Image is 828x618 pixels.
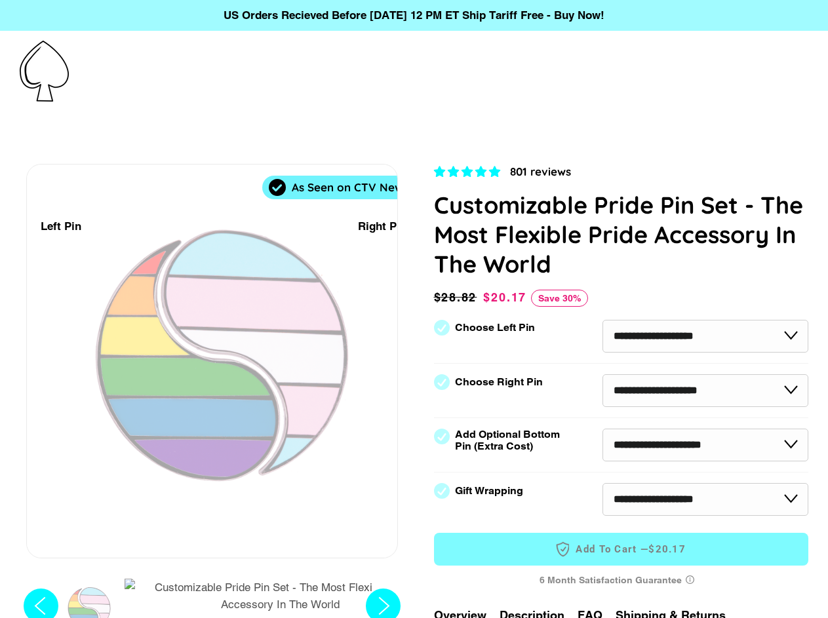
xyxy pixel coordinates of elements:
label: Choose Left Pin [455,322,535,334]
span: Add to Cart — [454,541,789,558]
img: Customizable Pride Pin Set - The Most Flexible Pride Accessory In The World [125,579,436,613]
img: Pin-Ace [20,41,69,102]
span: 4.83 stars [434,165,503,178]
button: Add to Cart —$20.17 [434,533,809,566]
label: Choose Right Pin [455,376,543,388]
label: Gift Wrapping [455,485,523,497]
div: Right Pin [358,218,406,235]
span: 801 reviews [510,164,571,178]
label: Add Optional Bottom Pin (Extra Cost) [455,429,565,452]
span: $20.17 [648,543,686,556]
span: Save 30% [531,290,588,307]
div: 6 Month Satisfaction Guarantee [434,568,809,592]
h1: Customizable Pride Pin Set - The Most Flexible Pride Accessory In The World [434,190,809,279]
span: $20.17 [483,290,526,304]
span: $28.82 [434,288,481,307]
